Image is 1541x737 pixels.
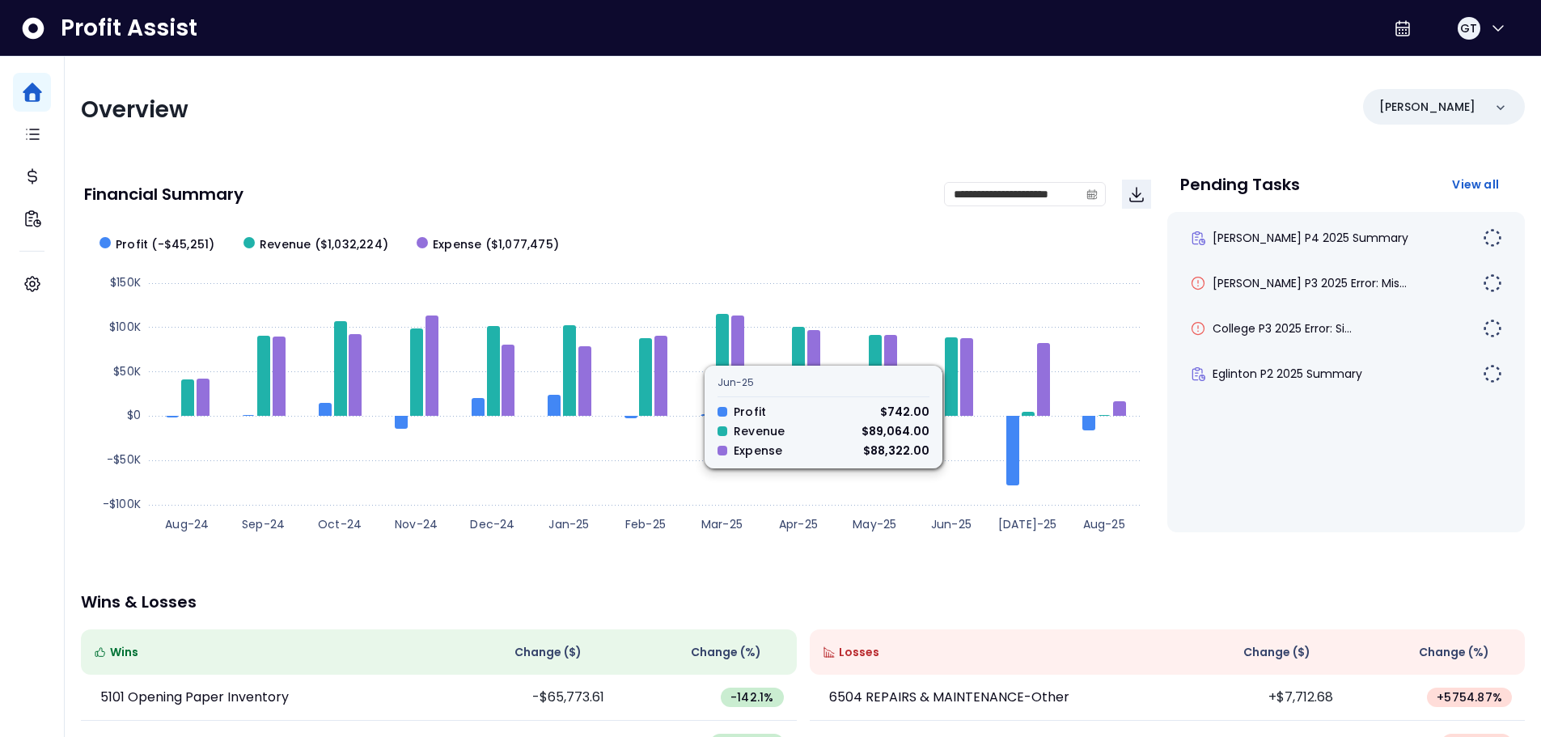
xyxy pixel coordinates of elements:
text: $100K [109,319,141,335]
span: Profit (-$45,251) [116,236,214,253]
p: [PERSON_NAME] [1379,99,1475,116]
text: [DATE]-25 [998,516,1057,532]
text: Aug-24 [165,516,209,532]
text: Aug-25 [1083,516,1125,532]
text: May-25 [853,516,896,532]
span: Overview [81,94,188,125]
text: Mar-25 [701,516,743,532]
span: Losses [839,644,879,661]
span: Change (%) [691,644,761,661]
span: College P3 2025 Error: Si... [1213,320,1352,337]
p: Pending Tasks [1180,176,1300,193]
span: + 5754.87 % [1437,689,1502,705]
span: View all [1452,176,1499,193]
td: -$65,773.61 [438,675,617,721]
span: Wins [110,644,138,661]
img: Not yet Started [1483,228,1502,248]
text: Sep-24 [242,516,285,532]
span: Expense ($1,077,475) [433,236,559,253]
text: Jan-25 [548,516,589,532]
span: Eglinton P2 2025 Summary [1213,366,1362,382]
span: Change ( $ ) [1243,644,1310,661]
p: Financial Summary [84,186,243,202]
text: Apr-25 [779,516,818,532]
td: +$7,712.68 [1167,675,1346,721]
text: $0 [127,407,141,423]
button: Download [1122,180,1151,209]
text: Dec-24 [470,516,514,532]
text: $150K [110,274,141,290]
text: Oct-24 [318,516,362,532]
span: [PERSON_NAME] P4 2025 Summary [1213,230,1408,246]
span: GT [1460,20,1477,36]
span: -142.1 % [730,689,773,705]
p: 6504 REPAIRS & MAINTENANCE-Other [829,688,1069,707]
span: [PERSON_NAME] P3 2025 Error: Mis... [1213,275,1407,291]
text: Nov-24 [395,516,438,532]
text: -$50K [107,451,141,468]
img: Not yet Started [1483,273,1502,293]
span: Profit Assist [61,14,197,43]
span: Change ( $ ) [514,644,582,661]
button: View all [1439,170,1512,199]
img: Not yet Started [1483,319,1502,338]
span: Change (%) [1419,644,1489,661]
text: $50K [113,363,141,379]
svg: calendar [1086,188,1098,200]
text: Feb-25 [625,516,666,532]
text: -$100K [103,496,141,512]
span: Revenue ($1,032,224) [260,236,388,253]
p: Wins & Losses [81,594,1525,610]
img: Not yet Started [1483,364,1502,383]
p: 5101 Opening Paper Inventory [100,688,289,707]
text: Jun-25 [931,516,972,532]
